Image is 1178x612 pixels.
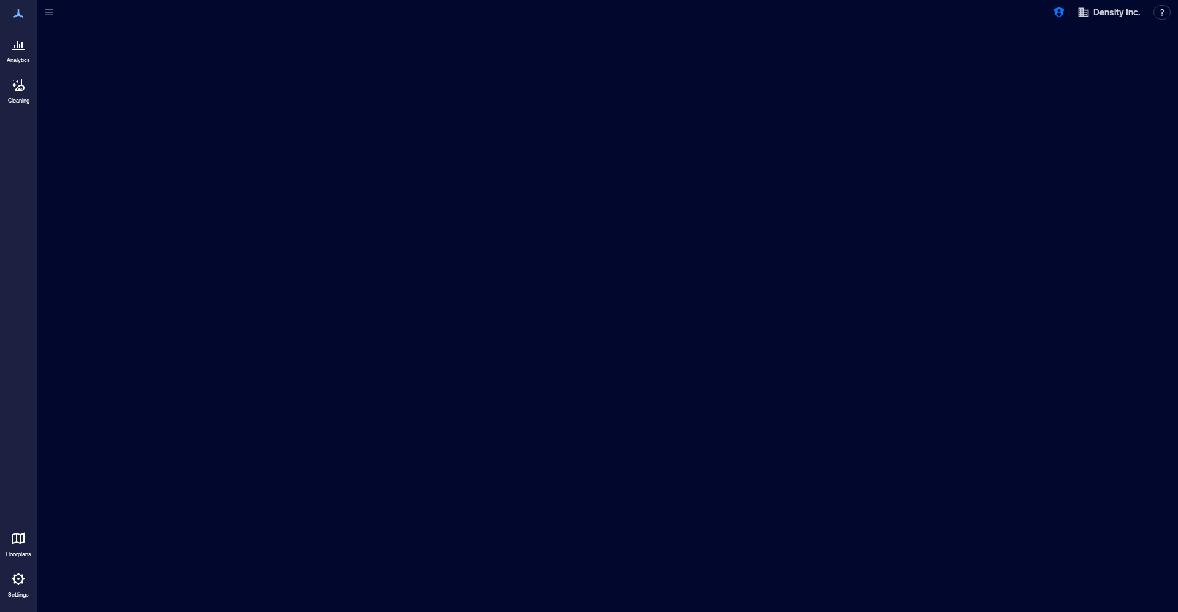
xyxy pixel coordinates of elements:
[8,97,29,104] p: Cleaning
[1074,2,1144,22] button: Density Inc.
[3,70,34,108] a: Cleaning
[3,29,34,68] a: Analytics
[4,564,33,602] a: Settings
[8,591,29,598] p: Settings
[6,551,31,558] p: Floorplans
[2,524,35,562] a: Floorplans
[7,56,30,64] p: Analytics
[1093,6,1140,18] span: Density Inc.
